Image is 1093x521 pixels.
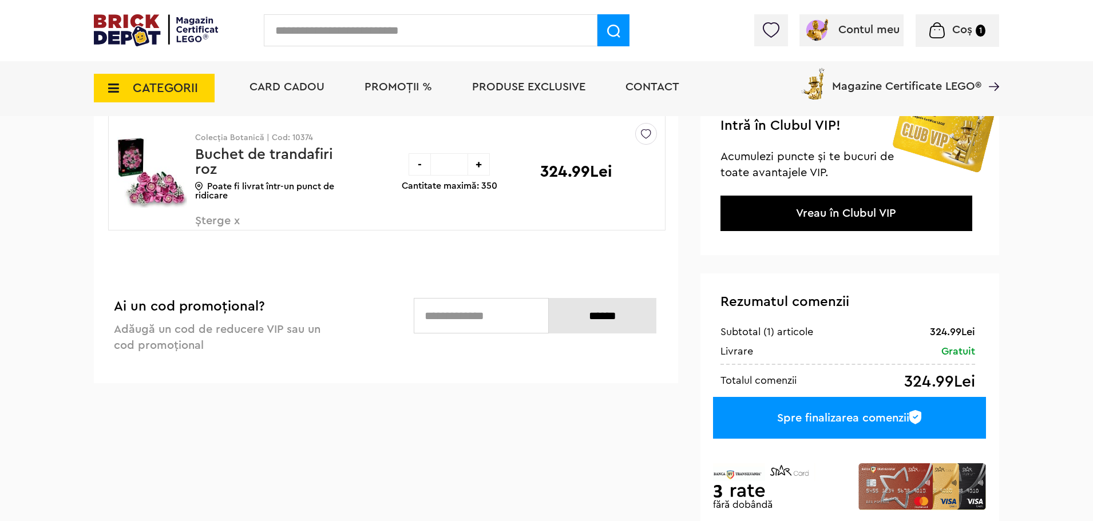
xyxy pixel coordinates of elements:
span: CATEGORII [133,82,198,94]
div: Livrare [720,344,753,358]
div: 324.99Lei [904,373,975,390]
small: 1 [976,25,985,37]
span: Adăugă un cod de reducere VIP sau un cod promoțional [114,324,320,351]
div: 324.99Lei [930,325,975,339]
div: Gratuit [941,344,975,358]
a: PROMOȚII % [365,81,432,93]
p: 324.99Lei [540,164,612,180]
a: Buchet de trandafiri roz [195,147,333,177]
span: Șterge x [195,215,330,240]
a: Card Cadou [250,81,324,93]
span: Coș [952,24,972,35]
div: Totalul comenzii [720,373,797,387]
img: Buchet de trandafiri roz [117,129,187,215]
span: Rezumatul comenzii [720,295,849,309]
p: Poate fi livrat într-un punct de ridicare [195,182,358,200]
div: - [409,153,431,176]
p: Cantitate maximă: 350 [402,181,497,190]
a: Magazine Certificate LEGO® [981,66,999,77]
a: Contul meu [804,24,900,35]
div: + [468,153,490,176]
p: Colecția Botanică | Cod: 10374 [195,134,358,142]
span: Ai un cod promoțional? [114,300,265,313]
a: Spre finalizarea comenzii [713,397,986,439]
span: Magazine Certificate LEGO® [832,66,981,92]
a: Vreau în Clubul VIP [796,208,896,219]
a: Produse exclusive [472,81,585,93]
a: Contact [625,81,679,93]
span: Contul meu [838,24,900,35]
span: Acumulezi puncte și te bucuri de toate avantajele VIP. [720,151,894,178]
div: Subtotal (1) articole [720,325,813,339]
span: Intră în Clubul VIP! [720,119,841,133]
